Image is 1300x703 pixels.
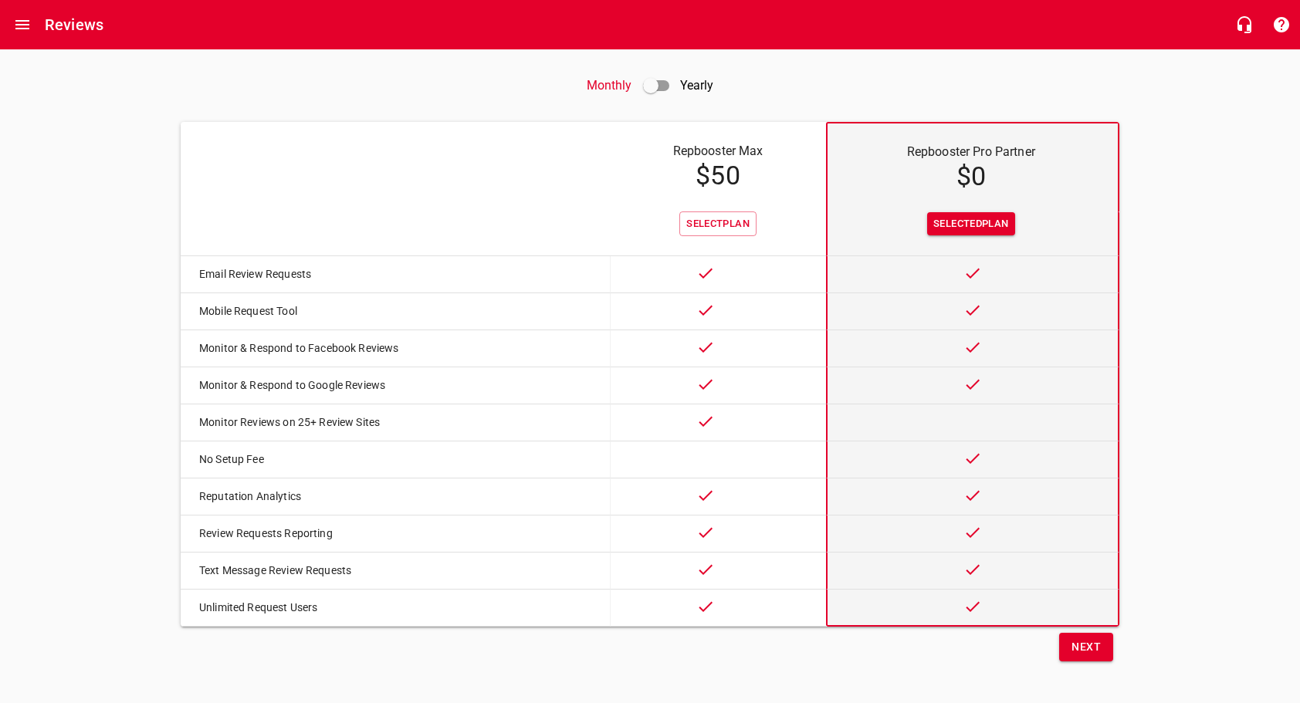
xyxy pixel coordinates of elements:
[199,303,568,319] p: Mobile Request Tool
[686,215,750,233] span: Select Plan
[4,6,41,43] button: Open drawer
[587,67,632,104] p: Monthly
[199,526,568,542] p: Review Requests Reporting
[679,211,757,237] button: SelectPlan
[626,161,811,191] h4: $ 50
[45,12,103,37] h6: Reviews
[199,377,568,394] p: Monitor & Respond to Google Reviews
[927,212,1014,236] button: SelectedPlan
[199,488,568,505] p: Reputation Analytics
[199,266,568,282] p: Email Review Requests
[680,67,714,104] p: Yearly
[199,600,568,616] p: Unlimited Request Users
[199,451,568,468] p: No Setup Fee
[843,161,1099,192] h4: $ 0
[199,340,568,357] p: Monitor & Respond to Facebook Reviews
[1059,633,1113,661] button: Next
[843,143,1099,161] p: Repbooster Pro Partner
[626,142,811,161] p: Repbooster Max
[933,215,1008,233] span: Selected Plan
[1071,637,1101,657] span: Next
[1263,6,1300,43] button: Support Portal
[1226,6,1263,43] button: Live Chat
[199,563,568,579] p: Text Message Review Requests
[199,414,568,431] p: Monitor Reviews on 25+ Review Sites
